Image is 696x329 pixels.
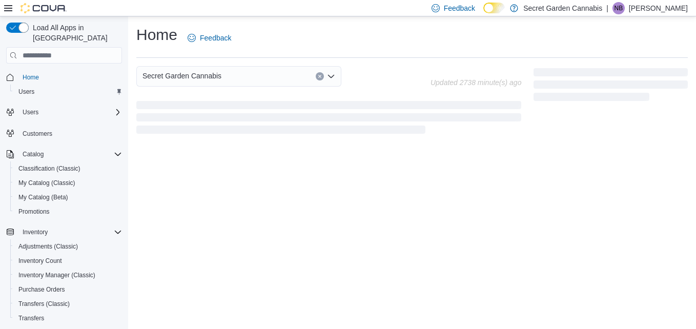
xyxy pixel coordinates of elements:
[14,191,72,203] a: My Catalog (Beta)
[14,312,122,324] span: Transfers
[18,148,48,160] button: Catalog
[606,2,608,14] p: |
[483,3,505,13] input: Dark Mode
[2,105,126,119] button: Users
[18,257,62,265] span: Inventory Count
[14,312,48,324] a: Transfers
[18,71,122,84] span: Home
[14,177,122,189] span: My Catalog (Classic)
[10,161,126,176] button: Classification (Classic)
[18,164,80,173] span: Classification (Classic)
[136,25,177,45] h1: Home
[14,240,122,253] span: Adjustments (Classic)
[14,283,122,296] span: Purchase Orders
[142,70,221,82] span: Secret Garden Cannabis
[14,298,74,310] a: Transfers (Classic)
[18,71,43,84] a: Home
[18,271,95,279] span: Inventory Manager (Classic)
[10,268,126,282] button: Inventory Manager (Classic)
[14,255,66,267] a: Inventory Count
[14,162,85,175] a: Classification (Classic)
[21,3,67,13] img: Cova
[23,73,39,81] span: Home
[18,106,43,118] button: Users
[23,228,48,236] span: Inventory
[18,193,68,201] span: My Catalog (Beta)
[14,162,122,175] span: Classification (Classic)
[18,226,122,238] span: Inventory
[10,204,126,219] button: Promotions
[2,225,126,239] button: Inventory
[14,269,122,281] span: Inventory Manager (Classic)
[18,179,75,187] span: My Catalog (Classic)
[18,208,50,216] span: Promotions
[2,126,126,140] button: Customers
[18,242,78,251] span: Adjustments (Classic)
[431,78,521,87] p: Updated 2738 minute(s) ago
[18,106,122,118] span: Users
[629,2,688,14] p: [PERSON_NAME]
[23,108,38,116] span: Users
[200,33,231,43] span: Feedback
[18,88,34,96] span: Users
[14,86,38,98] a: Users
[327,72,335,80] button: Open list of options
[18,226,52,238] button: Inventory
[14,205,122,218] span: Promotions
[23,130,52,138] span: Customers
[14,177,79,189] a: My Catalog (Classic)
[183,28,235,48] a: Feedback
[612,2,625,14] div: Nick Brodmann
[14,298,122,310] span: Transfers (Classic)
[10,282,126,297] button: Purchase Orders
[10,239,126,254] button: Adjustments (Classic)
[483,13,484,14] span: Dark Mode
[14,205,54,218] a: Promotions
[14,255,122,267] span: Inventory Count
[444,3,475,13] span: Feedback
[14,86,122,98] span: Users
[2,147,126,161] button: Catalog
[10,176,126,190] button: My Catalog (Classic)
[18,314,44,322] span: Transfers
[29,23,122,43] span: Load All Apps in [GEOGRAPHIC_DATA]
[18,300,70,308] span: Transfers (Classic)
[18,128,56,140] a: Customers
[136,103,521,136] span: Loading
[14,240,82,253] a: Adjustments (Classic)
[316,72,324,80] button: Clear input
[14,191,122,203] span: My Catalog (Beta)
[10,311,126,325] button: Transfers
[615,2,623,14] span: NB
[10,190,126,204] button: My Catalog (Beta)
[18,148,122,160] span: Catalog
[18,285,65,294] span: Purchase Orders
[18,127,122,139] span: Customers
[23,150,44,158] span: Catalog
[534,70,688,103] span: Loading
[10,254,126,268] button: Inventory Count
[523,2,602,14] p: Secret Garden Cannabis
[10,297,126,311] button: Transfers (Classic)
[2,70,126,85] button: Home
[14,283,69,296] a: Purchase Orders
[14,269,99,281] a: Inventory Manager (Classic)
[10,85,126,99] button: Users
